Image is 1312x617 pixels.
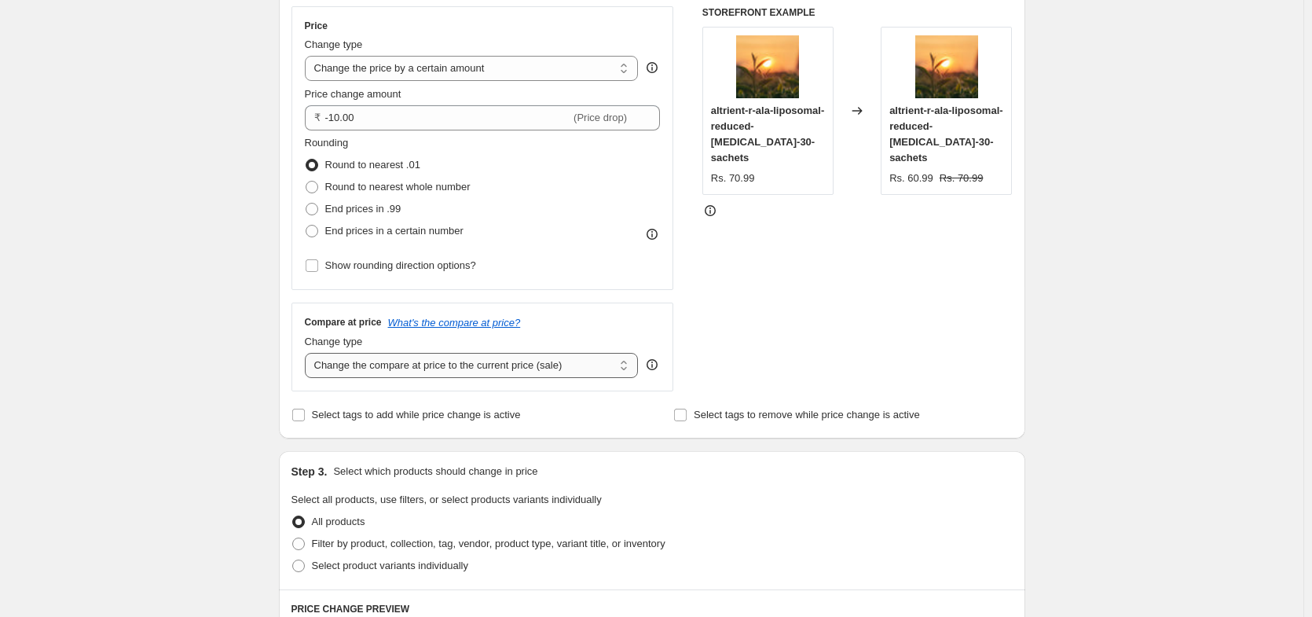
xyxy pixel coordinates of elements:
[312,516,365,527] span: All products
[291,464,328,479] h2: Step 3.
[305,316,382,329] h3: Compare at price
[889,171,933,186] div: Rs. 60.99
[312,538,665,549] span: Filter by product, collection, tag, vendor, product type, variant title, or inventory
[325,203,401,215] span: End prices in .99
[305,20,328,32] h3: Price
[889,105,1002,163] span: altrient-r-ala-liposomal-reduced-[MEDICAL_DATA]-30-sachets
[312,409,521,421] span: Select tags to add while price change is active
[291,603,1013,615] h6: PRICE CHANGE PREVIEW
[305,39,363,50] span: Change type
[305,336,363,347] span: Change type
[325,225,464,237] span: End prices in a certain number
[644,60,660,75] div: help
[694,409,920,421] span: Select tags to remove while price change is active
[702,6,1013,19] h6: STOREFRONT EXAMPLE
[736,35,799,98] img: istockphoto-1550071750-612x612_80x.jpg
[325,181,471,193] span: Round to nearest whole number
[305,88,401,100] span: Price change amount
[940,171,984,186] strike: Rs. 70.99
[574,112,627,123] span: (Price drop)
[291,494,602,505] span: Select all products, use filters, or select products variants individually
[711,105,824,163] span: altrient-r-ala-liposomal-reduced-[MEDICAL_DATA]-30-sachets
[305,137,349,149] span: Rounding
[333,464,537,479] p: Select which products should change in price
[325,259,476,271] span: Show rounding direction options?
[388,317,521,329] button: What's the compare at price?
[644,357,660,373] div: help
[312,560,468,571] span: Select product variants individually
[325,159,420,171] span: Round to nearest .01
[325,105,571,130] input: -10.00
[711,171,755,186] div: Rs. 70.99
[915,35,978,98] img: istockphoto-1550071750-612x612_80x.jpg
[314,112,321,123] span: ₹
